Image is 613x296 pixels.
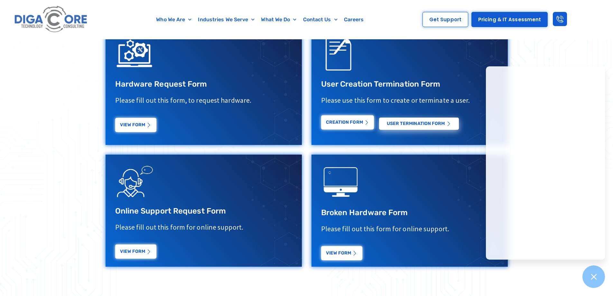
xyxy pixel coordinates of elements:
img: Support Request Icon [115,161,154,200]
h3: User Creation Termination Form [321,79,498,89]
img: digacore technology consulting [321,163,360,201]
span: Get Support [429,17,461,22]
a: What We Do [258,12,300,27]
a: View Form [115,118,156,132]
p: Please use this form to create or terminate a user. [321,96,498,105]
a: Careers [341,12,367,27]
nav: Menu [121,12,400,27]
span: USER Termination Form [387,121,445,126]
a: Industries We Serve [195,12,258,27]
h3: Hardware Request Form [115,79,292,89]
img: IT Support Icon [115,34,154,73]
a: Get Support [423,12,468,27]
h3: Broken Hardware Form [321,208,498,218]
a: Creation Form [321,115,374,129]
img: Digacore logo 1 [13,3,90,36]
h3: Online Support Request Form [115,206,292,216]
iframe: Chatgenie Messenger [486,66,605,260]
img: Support Request Icon [321,34,360,73]
p: Please fill out this form, to request hardware. [115,96,292,105]
a: View Form [321,246,362,260]
a: Pricing & IT Assessment [471,12,548,27]
p: Please fill out this form for online support. [321,224,498,234]
a: Who We Are [153,12,195,27]
a: USER Termination Form [379,118,459,130]
a: View Form [115,244,156,259]
p: Please fill out this form for online support. [115,223,292,232]
a: Contact Us [300,12,341,27]
span: Pricing & IT Assessment [478,17,541,22]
